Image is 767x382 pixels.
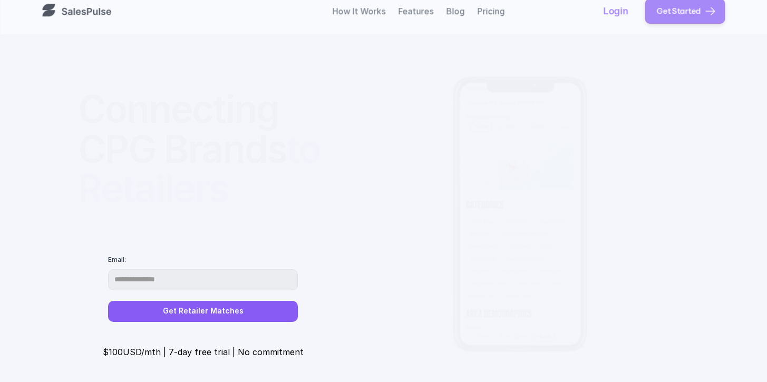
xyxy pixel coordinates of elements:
[108,269,298,290] input: Email:
[103,347,304,357] p: $100USD/mth | 7-day free trial | No commitment
[78,126,328,212] span: to Retailers
[78,89,328,209] h1: Connecting CPG Brands
[332,6,385,16] a: How It Works
[78,222,328,257] p: Discover and speak with Retailers that match your unique brand
[108,256,126,263] p: Email:
[446,6,464,16] a: Blog
[163,307,244,316] p: Get Retailer Matches
[398,6,433,16] a: Features
[603,5,638,18] a: Login
[603,5,628,18] p: Login
[108,301,298,322] button: Get Retailer Matches
[656,5,701,17] p: Get Started
[477,6,504,16] a: Pricing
